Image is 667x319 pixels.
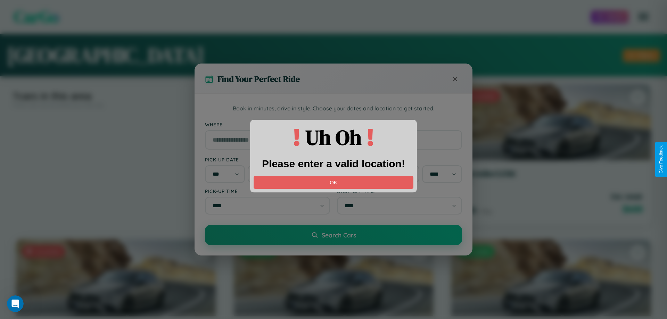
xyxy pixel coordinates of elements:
label: Pick-up Date [205,157,330,162]
h3: Find Your Perfect Ride [217,73,300,85]
label: Drop-off Date [337,157,462,162]
label: Where [205,121,462,127]
label: Pick-up Time [205,188,330,194]
label: Drop-off Time [337,188,462,194]
p: Book in minutes, drive in style. Choose your dates and location to get started. [205,104,462,113]
span: Search Cars [322,231,356,239]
